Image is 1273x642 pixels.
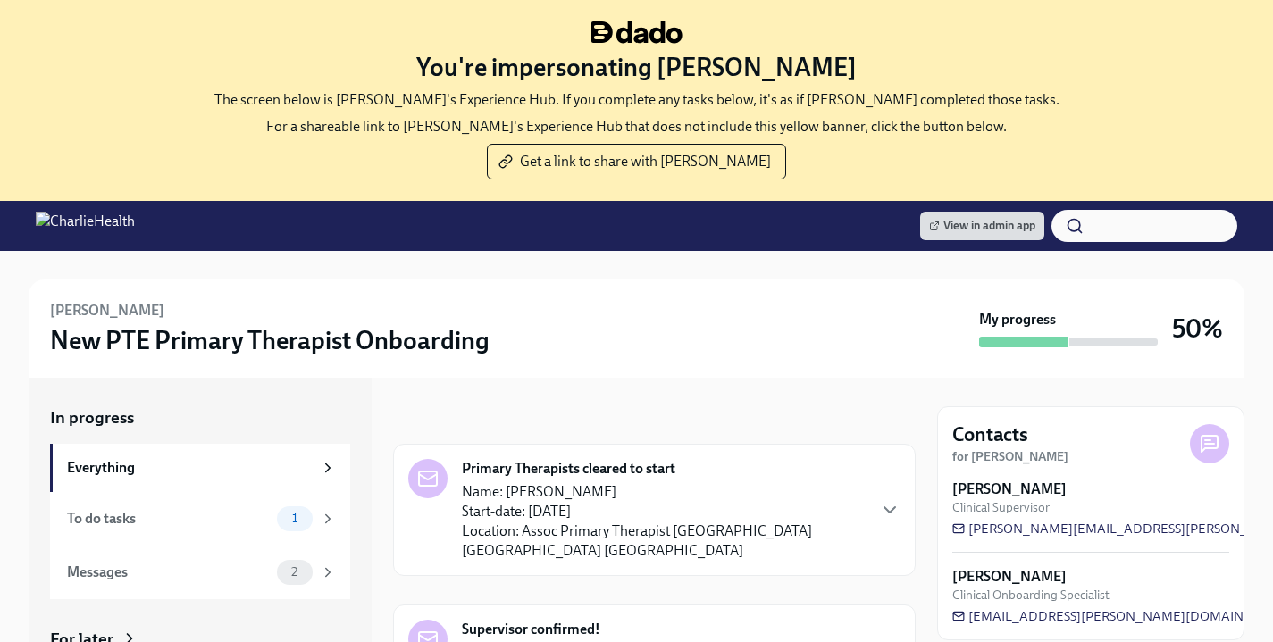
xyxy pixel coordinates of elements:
img: CharlieHealth [36,212,135,240]
h3: New PTE Primary Therapist Onboarding [50,324,490,356]
strong: Primary Therapists cleared to start [462,459,675,479]
strong: for [PERSON_NAME] [952,449,1068,464]
h3: 50% [1172,313,1223,345]
a: View in admin app [920,212,1044,240]
div: To do tasks [67,509,270,529]
span: Clinical Onboarding Specialist [952,587,1110,604]
strong: Supervisor confirmed! [462,620,600,639]
span: 1 [281,512,308,525]
a: To do tasks1 [50,492,350,546]
p: The screen below is [PERSON_NAME]'s Experience Hub. If you complete any tasks below, it's as if [... [214,90,1059,110]
p: Name: [PERSON_NAME] Start-date: [DATE] Location: Assoc Primary Therapist [GEOGRAPHIC_DATA] [GEOGR... [462,482,865,561]
div: Messages [67,563,270,582]
a: Everything [50,444,350,492]
span: Clinical Supervisor [952,499,1050,516]
button: Get a link to share with [PERSON_NAME] [487,144,786,179]
strong: My progress [979,310,1056,329]
p: For a shareable link to [PERSON_NAME]'s Experience Hub that does not include this yellow banner, ... [266,117,1007,137]
span: 2 [281,565,308,579]
strong: [PERSON_NAME] [952,567,1067,587]
span: View in admin app [929,217,1035,235]
a: In progress [50,406,350,429]
div: Everything [67,458,313,478]
h4: Contacts [952,421,1028,448]
img: dado [591,21,683,44]
h3: You're impersonating [PERSON_NAME] [416,51,857,83]
h6: [PERSON_NAME] [50,301,164,321]
a: Messages2 [50,546,350,599]
span: Get a link to share with [PERSON_NAME] [502,153,771,171]
strong: [PERSON_NAME] [952,479,1067,499]
div: In progress [393,406,477,429]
